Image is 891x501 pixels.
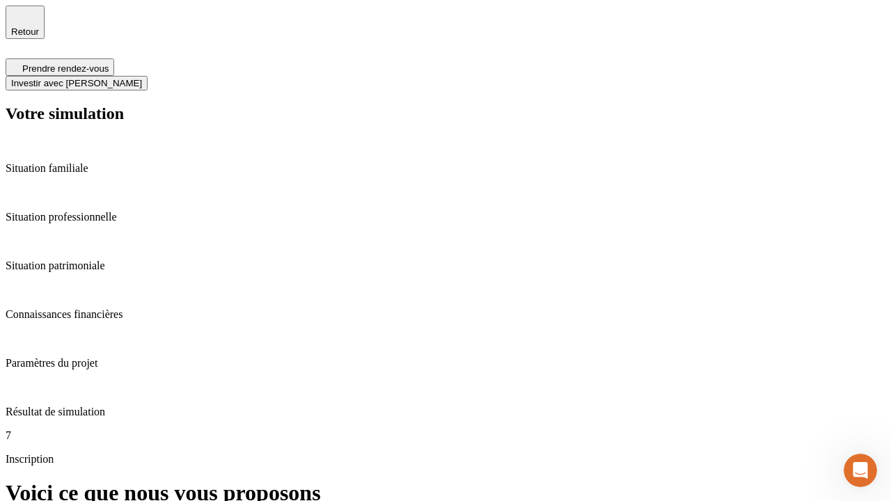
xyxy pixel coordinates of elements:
[6,429,885,442] p: 7
[6,211,885,223] p: Situation professionnelle
[6,76,148,90] button: Investir avec [PERSON_NAME]
[6,6,45,39] button: Retour
[6,104,885,123] h2: Votre simulation
[844,454,877,487] iframe: Intercom live chat
[6,58,114,76] button: Prendre rendez-vous
[6,453,885,466] p: Inscription
[6,260,885,272] p: Situation patrimoniale
[22,63,109,74] span: Prendre rendez-vous
[11,78,142,88] span: Investir avec [PERSON_NAME]
[6,357,885,369] p: Paramètres du projet
[6,406,885,418] p: Résultat de simulation
[6,308,885,321] p: Connaissances financières
[11,26,39,37] span: Retour
[6,162,885,175] p: Situation familiale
